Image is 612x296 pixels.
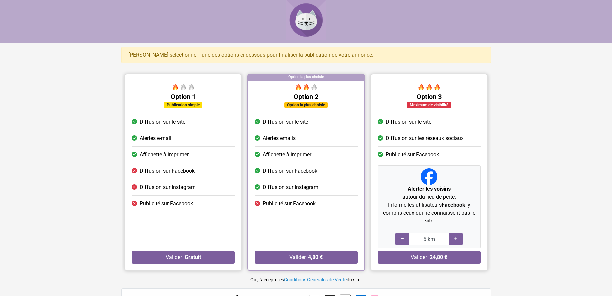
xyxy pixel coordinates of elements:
button: Valider ·Gratuit [132,251,235,264]
span: Affichette à imprimer [140,151,189,159]
a: Conditions Générales de Vente [284,277,347,282]
span: Alertes e-mail [140,134,171,142]
span: Diffusion sur Instagram [263,183,318,191]
span: Publicité sur Facebook [385,151,439,159]
div: Publication simple [164,102,202,108]
p: Informe les utilisateurs , y compris ceux qui ne connaissent pas le site [380,201,477,225]
div: Option la plus choisie [284,102,328,108]
p: autour du lieu de perte. [380,185,477,201]
button: Valider ·4,80 € [255,251,357,264]
span: Diffusion sur Facebook [140,167,195,175]
div: [PERSON_NAME] sélectionner l'une des options ci-dessous pour finaliser la publication de votre an... [121,47,491,63]
span: Publicité sur Facebook [263,200,316,208]
strong: 24,80 € [430,254,447,260]
span: Publicité sur Facebook [140,200,193,208]
strong: Gratuit [184,254,201,260]
img: Facebook [421,168,437,185]
button: Valider ·24,80 € [377,251,480,264]
span: Affichette à imprimer [263,151,311,159]
span: Diffusion sur le site [140,118,185,126]
small: Oui, j'accepte les du site. [250,277,362,282]
span: Alertes emails [263,134,296,142]
span: Diffusion sur Instagram [140,183,196,191]
span: Diffusion sur le site [385,118,431,126]
div: Option la plus choisie [248,74,364,81]
span: Diffusion sur Facebook [263,167,317,175]
strong: Facebook [441,202,465,208]
span: Diffusion sur le site [263,118,308,126]
span: Diffusion sur les réseaux sociaux [385,134,463,142]
h5: Option 1 [132,93,235,101]
strong: Alerter les voisins [407,186,450,192]
strong: 4,80 € [308,254,323,260]
div: Maximum de visibilité [407,102,451,108]
h5: Option 3 [377,93,480,101]
h5: Option 2 [255,93,357,101]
